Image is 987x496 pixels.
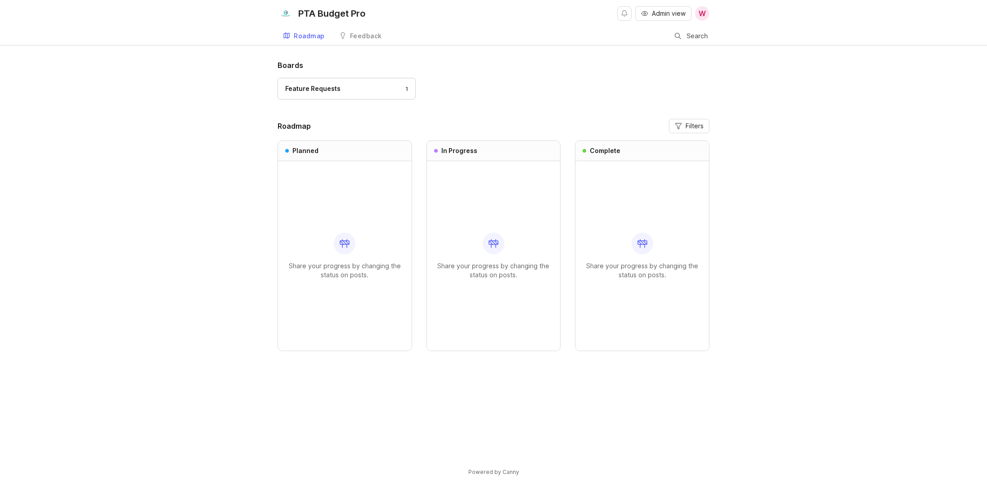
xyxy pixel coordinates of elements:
[441,146,477,155] h3: In Progress
[583,262,702,280] p: Share your progress by changing the status on posts.
[652,9,686,18] span: Admin view
[635,6,691,21] button: Admin view
[278,27,330,45] a: Roadmap
[292,146,319,155] h3: Planned
[695,6,709,21] button: W
[294,33,325,39] div: Roadmap
[350,33,382,39] div: Feedback
[285,84,341,94] div: Feature Requests
[401,85,408,93] div: 1
[617,6,632,21] button: Notifications
[434,262,553,280] p: Share your progress by changing the status on posts.
[467,467,520,477] a: Powered by Canny
[278,5,294,22] img: PTA Budget Pro logo
[699,8,706,19] span: W
[669,119,709,133] button: Filters
[285,262,404,280] p: Share your progress by changing the status on posts.
[278,78,416,99] a: Feature Requests1
[590,146,620,155] h3: Complete
[686,122,704,131] span: Filters
[278,121,311,131] h2: Roadmap
[298,9,365,18] div: PTA Budget Pro
[278,60,709,71] h1: Boards
[334,27,387,45] a: Feedback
